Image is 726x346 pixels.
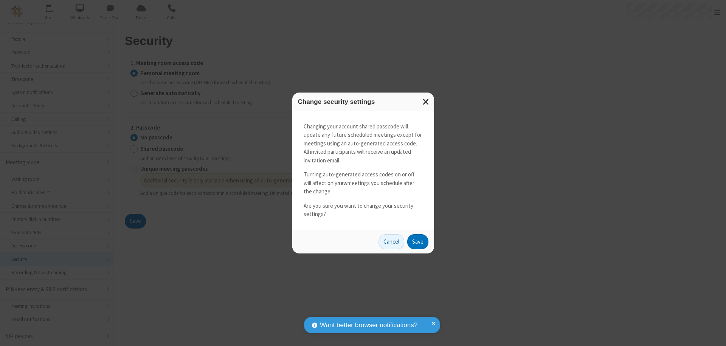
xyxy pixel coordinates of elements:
span: Want better browser notifications? [320,320,417,330]
button: Close modal [418,93,434,111]
button: Save [407,234,428,249]
h3: Change security settings [298,98,428,105]
strong: new [337,179,347,187]
button: Cancel [379,234,404,249]
p: Turning auto-generated access codes on or off will affect only meetings you schedule after the ch... [304,170,423,196]
p: Changing your account shared passcode will update any future scheduled meetings except for meetin... [304,122,423,165]
p: Are you sure you want to change your security settings? [304,202,423,219]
